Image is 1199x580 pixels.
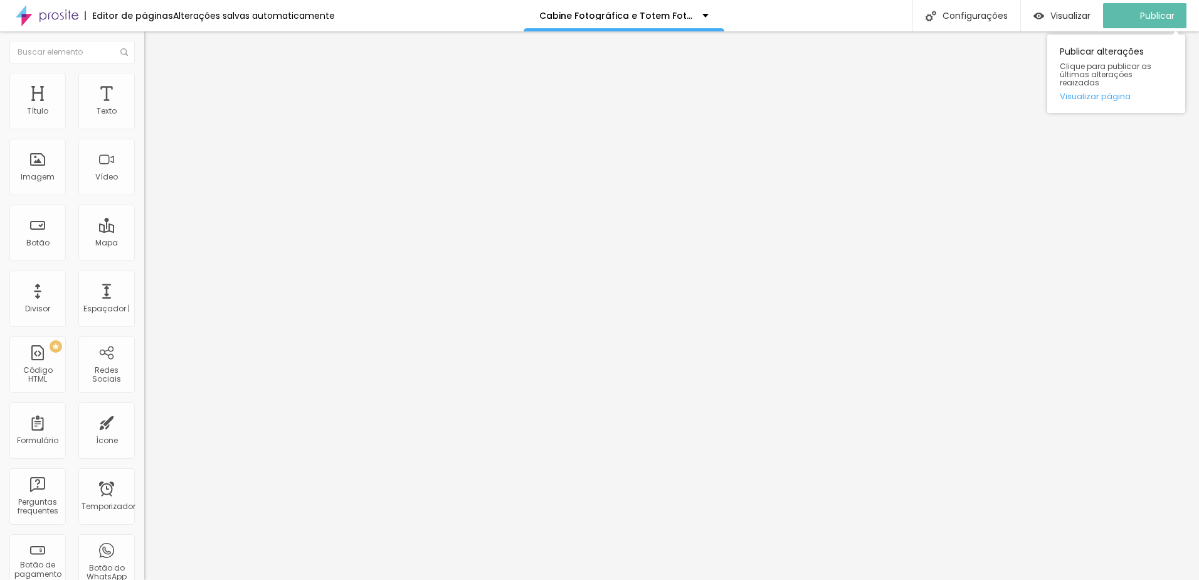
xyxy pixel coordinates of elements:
p: Cabine Fotográfica e Totem Fotográfico [539,11,693,20]
a: Visualizar página [1060,92,1173,100]
div: Temporizador [82,502,131,511]
div: Formulário [17,436,58,445]
img: Ícone [120,48,128,56]
div: Perguntas frequentes [13,498,62,516]
div: Alterações salvas automaticamente [173,11,335,20]
button: Visualizar [1021,3,1103,28]
iframe: Editor [144,31,1199,580]
span: Publicar [1140,11,1175,21]
div: Título [27,107,48,115]
img: Ícone [926,11,936,21]
div: Código HTML [13,366,62,384]
div: Mapa [95,239,118,247]
button: Publicar [1103,3,1186,28]
div: Redes Sociais [82,366,131,384]
font: Configurações [943,11,1008,20]
div: Espaçador | [83,304,130,313]
span: Clique para publicar as últimas alterações reaizadas [1060,62,1173,87]
div: Editor de páginas [85,11,173,20]
span: Visualizar [1050,11,1091,21]
div: Botão [26,239,50,247]
div: Vídeo [95,173,118,181]
div: Texto [97,107,117,115]
div: Botão de pagamento [13,561,62,579]
img: view-1.svg [1033,11,1044,21]
div: Imagem [21,173,55,181]
input: Buscar elemento [9,41,135,63]
font: Publicar alterações [1060,45,1144,58]
div: Ícone [96,436,118,445]
div: Divisor [25,304,50,313]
